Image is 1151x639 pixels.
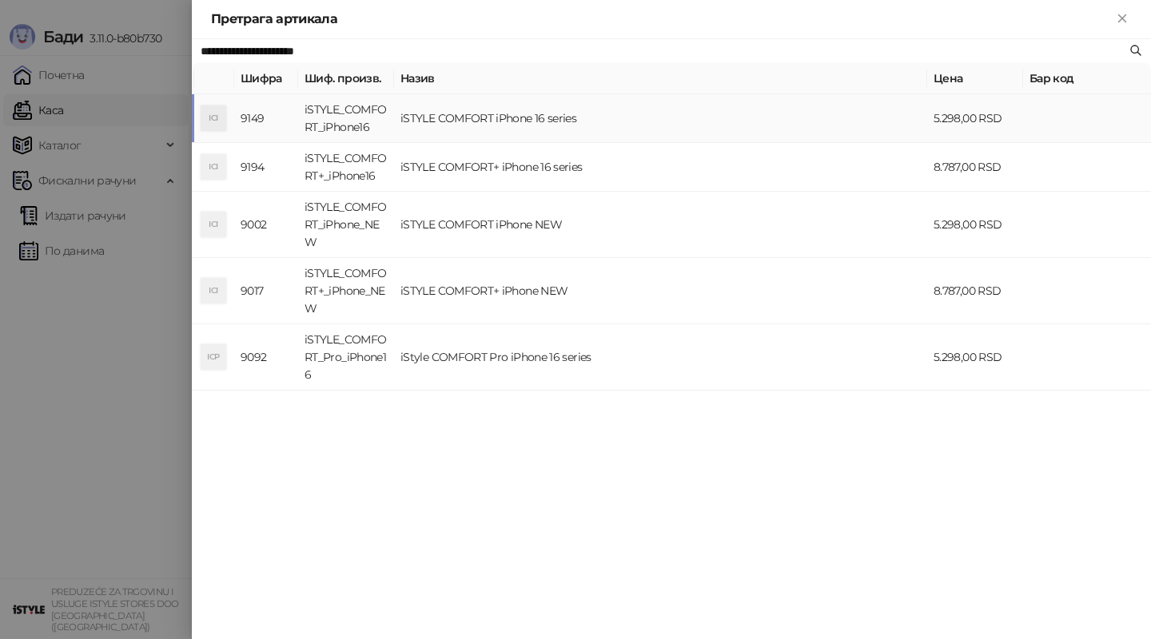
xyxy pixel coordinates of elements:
div: ICI [201,154,226,180]
td: 5.298,00 RSD [927,94,1023,143]
td: 9149 [234,94,298,143]
td: 8.787,00 RSD [927,258,1023,324]
td: 5.298,00 RSD [927,192,1023,258]
td: iSTYLE_COMFORT_Pro_iPhone16 [298,324,394,391]
th: Бар код [1023,63,1151,94]
button: Close [1113,10,1132,29]
td: iSTYLE COMFORT iPhone NEW [394,192,927,258]
div: ICP [201,344,226,370]
td: iSTYLE COMFORT+ iPhone 16 series [394,143,927,192]
td: iSTYLE_COMFORT+_iPhone_NEW [298,258,394,324]
td: 8.787,00 RSD [927,143,1023,192]
td: iSTYLE_COMFORT+_iPhone16 [298,143,394,192]
div: Претрага артикала [211,10,1113,29]
th: Шиф. произв. [298,63,394,94]
td: 9194 [234,143,298,192]
td: 5.298,00 RSD [927,324,1023,391]
div: ICI [201,105,226,131]
div: ICI [201,212,226,237]
td: iSTYLE COMFORT iPhone 16 series [394,94,927,143]
th: Цена [927,63,1023,94]
th: Шифра [234,63,298,94]
td: 9017 [234,258,298,324]
td: 9002 [234,192,298,258]
th: Назив [394,63,927,94]
td: iSTYLE_COMFORT_iPhone16 [298,94,394,143]
td: iSTYLE_COMFORT_iPhone_NEW [298,192,394,258]
td: iSTYLE COMFORT+ iPhone NEW [394,258,927,324]
td: 9092 [234,324,298,391]
div: ICI [201,278,226,304]
td: iStyle COMFORT Pro iPhone 16 series [394,324,927,391]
